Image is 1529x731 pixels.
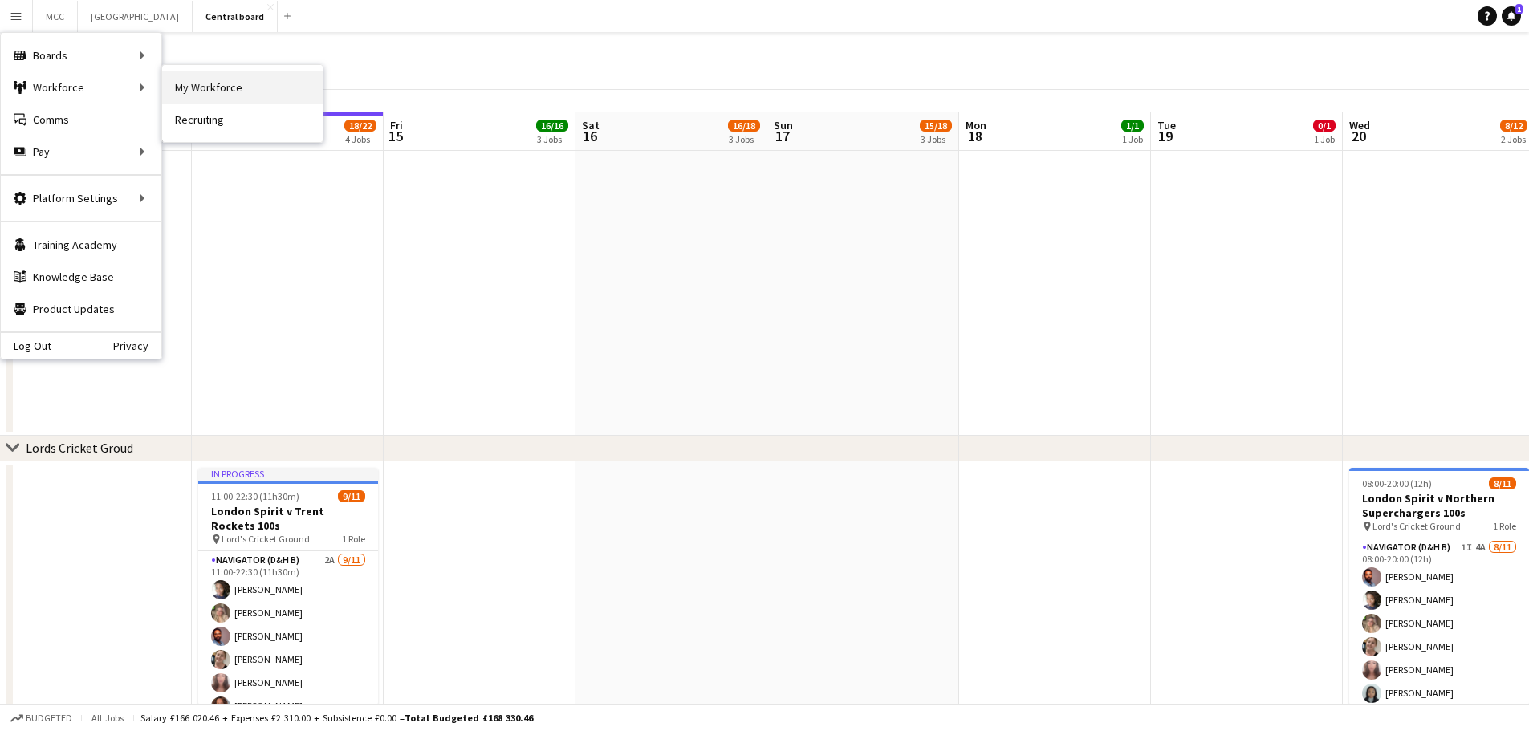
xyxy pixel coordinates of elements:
span: Sat [582,118,600,132]
span: 11:00-22:30 (11h30m) [211,490,299,502]
div: 2 Jobs [1501,133,1527,145]
span: 18 [963,127,986,145]
app-job-card: 08:00-20:00 (12h)8/11London Spirit v Northern Superchargers 100s Lord's Cricket Ground1 RoleNavig... [1349,468,1529,705]
button: [GEOGRAPHIC_DATA] [78,1,193,32]
a: Privacy [113,339,161,352]
div: Platform Settings [1,182,161,214]
span: 20 [1347,127,1370,145]
span: 16 [579,127,600,145]
button: MCC [33,1,78,32]
span: Fri [390,118,403,132]
span: Total Budgeted £168 330.46 [405,712,533,724]
span: 18/22 [344,120,376,132]
a: Knowledge Base [1,261,161,293]
app-job-card: In progress11:00-22:30 (11h30m)9/11London Spirit v Trent Rockets 100s Lord's Cricket Ground1 Role... [198,468,378,705]
span: 16/18 [728,120,760,132]
span: Wed [1349,118,1370,132]
span: 8/12 [1500,120,1527,132]
div: 3 Jobs [921,133,951,145]
a: Training Academy [1,229,161,261]
a: Recruiting [162,104,323,136]
span: Mon [966,118,986,132]
span: 19 [1155,127,1176,145]
span: 1/1 [1121,120,1144,132]
span: 17 [771,127,793,145]
span: Lord's Cricket Ground [222,533,310,545]
span: 0/1 [1313,120,1336,132]
span: 1 [1515,4,1523,14]
div: Lords Cricket Groud [26,440,133,456]
span: Lord's Cricket Ground [1372,520,1461,532]
span: Budgeted [26,713,72,724]
a: Product Updates [1,293,161,325]
div: 4 Jobs [345,133,376,145]
span: 9/11 [338,490,365,502]
span: All jobs [88,712,127,724]
span: 16/16 [536,120,568,132]
span: Tue [1157,118,1176,132]
span: 8/11 [1489,477,1516,489]
span: 1 Role [342,533,365,545]
div: Salary £166 020.46 + Expenses £2 310.00 + Subsistence £0.00 = [140,712,533,724]
div: 3 Jobs [729,133,759,145]
span: 15 [388,127,403,145]
h3: London Spirit v Northern Superchargers 100s [1349,491,1529,520]
a: 1 [1502,6,1521,26]
div: Boards [1,39,161,71]
a: Log Out [1,339,51,352]
h3: London Spirit v Trent Rockets 100s [198,504,378,533]
button: Budgeted [8,709,75,727]
a: My Workforce [162,71,323,104]
button: Central board [193,1,278,32]
div: 1 Job [1122,133,1143,145]
span: 08:00-20:00 (12h) [1362,477,1432,489]
a: Comms [1,104,161,136]
div: Pay [1,136,161,168]
span: Sun [774,118,793,132]
span: 15/18 [920,120,952,132]
div: 1 Job [1314,133,1335,145]
div: Workforce [1,71,161,104]
div: In progress [198,468,378,481]
span: 1 Role [1493,520,1516,532]
div: 3 Jobs [537,133,567,145]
